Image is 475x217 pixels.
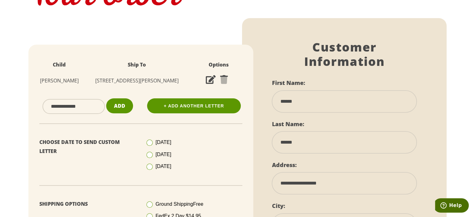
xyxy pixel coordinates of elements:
[35,57,84,72] th: Child
[35,72,84,89] td: [PERSON_NAME]
[435,198,469,214] iframe: Opens a widget where you can find more information
[272,79,305,86] label: First Name:
[39,138,136,156] p: Choose Date To Send Custom Letter
[272,40,417,68] h1: Customer Information
[156,140,171,145] span: [DATE]
[106,98,133,114] button: Add
[147,98,241,113] a: + Add Another Letter
[84,57,190,72] th: Ship To
[193,201,203,207] span: Free
[272,120,304,128] label: Last Name:
[272,202,285,210] label: City:
[190,57,247,72] th: Options
[84,72,190,89] td: [STREET_ADDRESS][PERSON_NAME]
[114,102,125,109] span: Add
[272,161,296,169] label: Address:
[156,164,171,169] span: [DATE]
[39,200,136,209] p: Shipping Options
[156,152,171,157] span: [DATE]
[156,201,203,207] span: Ground Shipping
